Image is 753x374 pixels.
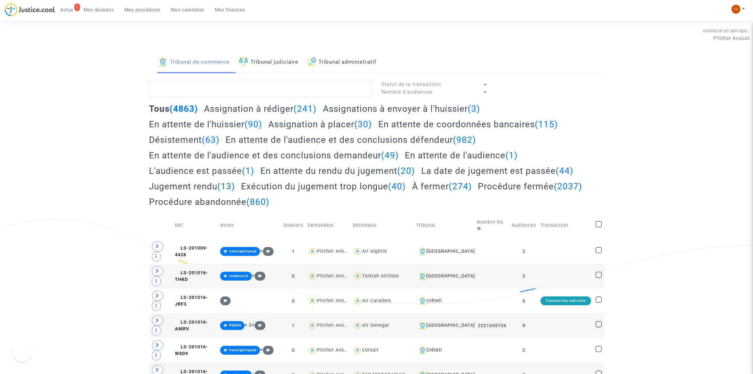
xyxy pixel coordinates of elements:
div: Air Algérie [362,249,387,254]
span: + [260,248,274,254]
span: (4863) [170,104,198,114]
img: icon-faciliter-sm.svg [239,57,248,66]
img: icon-user.svg [308,321,317,330]
a: Tribunal administratif [308,52,377,73]
div: Créteil [416,346,472,354]
span: (40) [388,181,406,192]
h2: Procédure fermée [478,181,582,192]
h2: En attente de coordonnées bancaires [378,119,558,130]
span: Mes procédures [124,7,161,13]
img: icon-user.svg [308,272,317,281]
a: 5Actus [55,5,78,15]
img: icon-user.svg [308,296,317,306]
a: Mes procédures [119,5,166,15]
span: LS-201016-JRF3 [175,295,208,307]
div: Turkish Airlines [362,273,399,279]
span: + 2 [244,322,252,328]
div: Pitcher Avocat [317,347,352,353]
a: Mes finances [210,5,250,15]
td: 0 [281,264,306,288]
td: 2 [509,264,538,288]
td: Numéro RG [475,212,509,239]
span: (30) [354,119,372,130]
img: icon-banque.svg [419,248,426,255]
h2: Désistement [149,134,219,145]
div: Pitcher Avocat [317,249,352,254]
td: 2 [509,338,538,363]
span: Actus [60,7,73,13]
span: remboursé [229,274,249,278]
span: (115) [535,119,558,130]
td: 1 [281,313,306,338]
h2: En attente de l'audience et des conclusions demandeur [149,150,399,161]
img: icon-user.svg [353,272,362,281]
span: (90) [244,119,262,130]
span: (20) [397,166,415,176]
h2: En attente de l'audience [405,150,518,161]
img: icon-banque.svg [419,297,426,305]
td: 9 [509,313,538,338]
span: transigéetpayé [229,249,257,253]
span: PERDU [229,323,241,327]
span: Statut de la transaction [381,81,441,87]
img: icon-user.svg [353,321,362,330]
h2: Exécution du jugement trop longue [241,181,406,192]
img: icon-user.svg [353,346,362,355]
h2: Assignations à envoyer à l'huissier [323,103,480,114]
span: LS-201009-4428 [175,245,208,258]
div: Air Caraibes [362,298,391,303]
div: [GEOGRAPHIC_DATA] [416,322,472,329]
div: Pitcher Avocat [317,273,352,279]
span: Mon calendrier [171,7,205,13]
div: Créteil [416,297,472,305]
h2: À fermer [412,181,472,192]
a: Tribunal de commerce [158,52,230,73]
span: LS-201016-AMRV [175,320,208,332]
td: 2021045734 [475,313,509,338]
td: Audiences [509,212,538,239]
div: Transaction exécutée [540,296,591,305]
h2: L'audience est passée [149,165,254,176]
td: Dossiers [281,212,306,239]
span: LS-201016-THKD [175,270,208,282]
img: jc-logo.svg [5,3,55,16]
h2: Jugement rendu [149,181,235,192]
div: Air Senegal [362,323,389,328]
td: 2 [509,239,538,264]
div: Pitcher Avocat [317,298,352,303]
img: icon-banque.svg [419,322,426,329]
td: Réf. [173,212,218,239]
span: (13) [217,181,235,192]
td: 0 [509,288,538,313]
a: Tribunal judiciaire [239,52,298,73]
span: LS-201016-W8D9 [175,344,208,357]
div: Pitcher Avocat [317,323,352,328]
span: (44) [556,166,573,176]
img: icon-banque.svg [419,272,426,280]
iframe: Help Scout Beacon - Open [13,342,32,361]
img: icon-user.svg [353,247,362,256]
img: icon-user.svg [353,296,362,306]
span: + [252,273,265,278]
span: + [252,322,265,328]
td: 1 [281,239,306,264]
span: (1) [242,166,254,176]
span: (274) [449,181,472,192]
span: (2037) [554,181,582,192]
span: (63) [202,135,219,145]
span: (3) [468,104,480,114]
td: Transaction [538,212,593,239]
h2: Tous [149,103,198,114]
h2: En attente de l'huissier [149,119,262,130]
a: Mes dossiers [78,5,119,15]
span: Mes finances [215,7,245,13]
td: Demandeur [306,212,351,239]
h2: La date de jugement est passée [421,165,573,176]
td: 0 [281,338,306,363]
div: [GEOGRAPHIC_DATA] [416,248,472,255]
span: (49) [381,150,399,161]
span: Nombre d'audiences [381,89,433,95]
h2: Procédure abandonnée [149,196,269,207]
img: icon-banque.svg [419,346,426,354]
td: Tribunal [414,212,475,239]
